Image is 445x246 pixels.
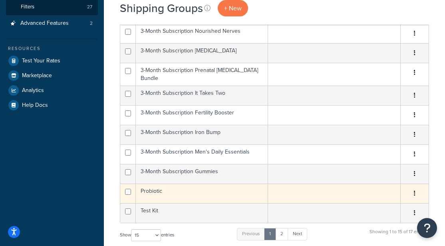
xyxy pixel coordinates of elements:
[6,45,98,52] div: Resources
[6,98,98,112] a: Help Docs
[136,125,268,144] td: 3-Month Subscription Iron Bump
[90,20,93,27] span: 2
[370,227,429,244] div: Showing 1 to 15 of 17 entries
[136,164,268,184] td: 3-Month Subscription Gummies
[264,228,276,240] a: 1
[224,4,242,13] span: + New
[6,16,98,31] a: Advanced Features 2
[87,4,92,10] span: 27
[20,20,69,27] span: Advanced Features
[6,16,98,31] li: Advanced Features
[22,58,60,64] span: Test Your Rates
[22,87,44,94] span: Analytics
[21,4,34,10] span: Filters
[136,144,268,164] td: 3-Month Subscription Men's Daily Essentials
[237,228,265,240] a: Previous
[136,184,268,203] td: Probiotic
[22,102,48,109] span: Help Docs
[6,68,98,83] a: Marketplace
[120,229,174,241] label: Show entries
[136,24,268,43] td: 3-Month Subscription Nourished Nerves
[6,54,98,68] a: Test Your Rates
[136,203,268,223] td: Test Kit
[136,86,268,105] td: 3-Month Subscription It Takes Two
[275,228,288,240] a: 2
[288,228,307,240] a: Next
[22,72,52,79] span: Marketplace
[136,63,268,86] td: 3-Month Subscription Prenatal [MEDICAL_DATA] Bundle
[417,218,437,238] button: Open Resource Center
[136,105,268,125] td: 3-Month Subscription Fertility Booster
[131,229,161,241] select: Showentries
[6,83,98,98] a: Analytics
[120,0,203,16] h1: Shipping Groups
[136,43,268,63] td: 3-Month Subscription [MEDICAL_DATA]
